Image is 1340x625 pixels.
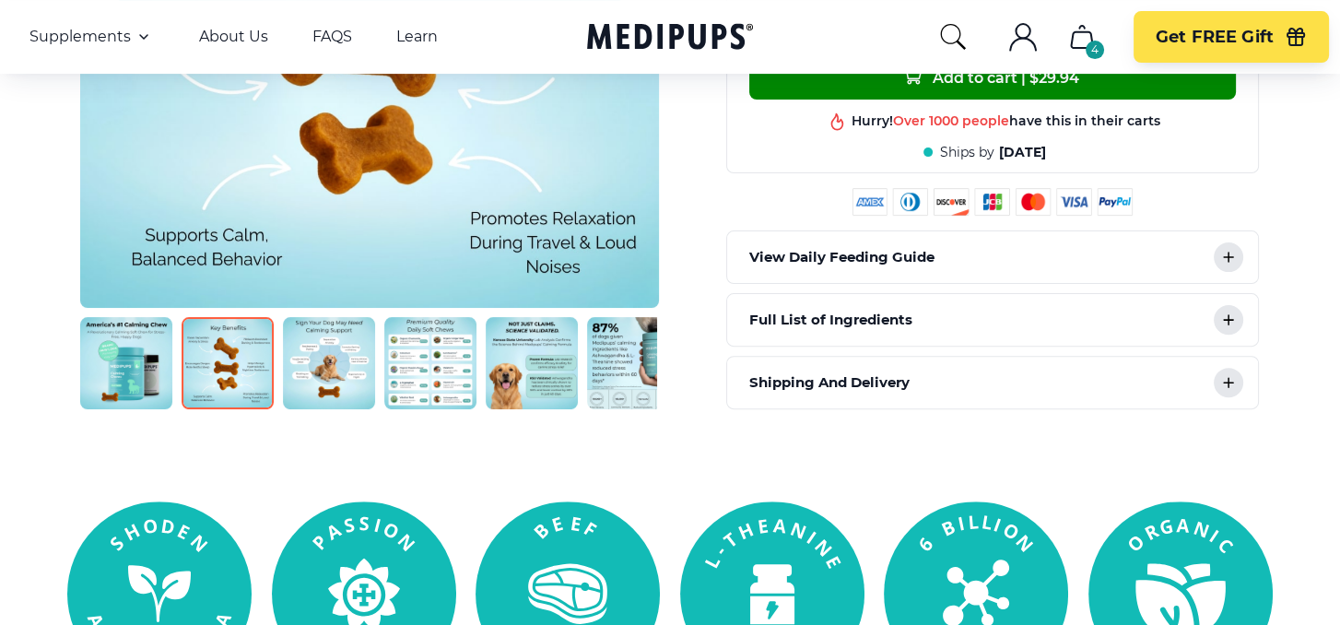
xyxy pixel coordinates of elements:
[749,54,1236,100] button: Add to cart | $29.94
[1060,15,1104,59] button: cart
[80,317,172,409] img: Calming Dog Chews | Natural Dog Supplements
[749,246,934,268] p: View Daily Feeding Guide
[893,112,1009,129] span: Over 1000 people
[749,371,910,394] p: Shipping And Delivery
[749,309,912,331] p: Full List of Ingredients
[486,317,578,409] img: Calming Dog Chews | Natural Dog Supplements
[587,317,679,409] img: Calming Dog Chews | Natural Dog Supplements
[852,188,1133,216] img: payment methods
[1134,11,1329,63] button: Get FREE Gift
[1001,15,1045,59] button: account
[999,144,1046,161] span: [DATE]
[384,317,476,409] img: Calming Dog Chews | Natural Dog Supplements
[940,144,994,161] span: Ships by
[906,67,1079,87] span: Add to cart | $ 29.94
[283,317,375,409] img: Calming Dog Chews | Natural Dog Supplements
[199,28,268,46] a: About Us
[312,28,352,46] a: FAQS
[182,317,274,409] img: Calming Dog Chews | Natural Dog Supplements
[396,28,438,46] a: Learn
[29,26,155,48] button: Supplements
[852,112,1160,130] div: Hurry! have this in their carts
[1156,27,1274,48] span: Get FREE Gift
[29,28,131,46] span: Supplements
[587,19,753,57] a: Medipups
[1086,41,1104,59] div: 4
[938,22,968,52] button: search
